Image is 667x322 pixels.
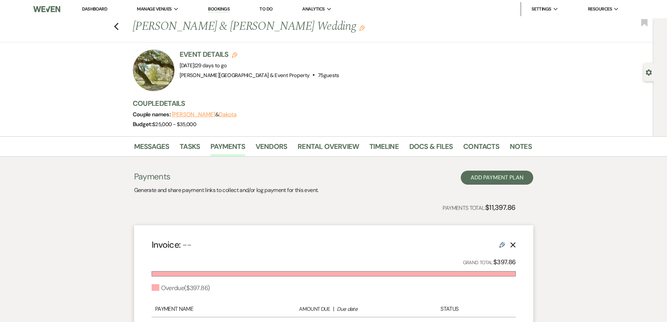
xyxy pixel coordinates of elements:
[405,305,494,313] div: Status
[588,6,612,13] span: Resources
[134,141,169,156] a: Messages
[172,111,237,118] span: &
[485,203,516,212] strong: $11,397.86
[194,62,227,69] span: |
[359,25,365,31] button: Edit
[259,6,272,12] a: To Do
[33,2,60,16] img: Weven Logo
[219,112,237,117] button: Dakota
[493,258,516,266] strong: $397.86
[262,305,405,313] div: |
[463,141,499,156] a: Contacts
[646,69,652,75] button: Open lead details
[172,112,215,117] button: [PERSON_NAME]
[256,141,287,156] a: Vendors
[510,141,532,156] a: Notes
[337,305,401,313] div: Due date
[461,171,533,185] button: Add Payment Plan
[152,121,196,128] span: $25,000 - $35,000
[369,141,399,156] a: Timeline
[155,305,262,313] div: Payment Name
[134,171,319,183] h3: Payments
[266,305,330,313] div: Amount Due
[134,186,319,195] p: Generate and share payment links to collect and/or log payment for this event.
[463,257,516,267] p: Grand Total:
[133,18,446,35] h1: [PERSON_NAME] & [PERSON_NAME] Wedding
[82,6,107,12] a: Dashboard
[210,141,245,156] a: Payments
[133,111,172,118] span: Couple names:
[302,6,325,13] span: Analytics
[133,121,153,128] span: Budget:
[133,98,525,108] h3: Couple Details
[298,141,359,156] a: Rental Overview
[180,62,227,69] span: [DATE]
[152,239,192,251] h4: Invoice:
[318,72,339,79] span: 75 guests
[531,6,551,13] span: Settings
[152,283,210,293] div: Overdue ( $397.86 )
[180,72,310,79] span: [PERSON_NAME][GEOGRAPHIC_DATA] & Event Property
[180,141,200,156] a: Tasks
[409,141,453,156] a: Docs & Files
[182,239,192,251] span: --
[137,6,172,13] span: Manage Venues
[195,62,227,69] span: 29 days to go
[443,202,515,213] p: Payments Total:
[208,6,230,13] a: Bookings
[180,49,339,59] h3: Event Details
